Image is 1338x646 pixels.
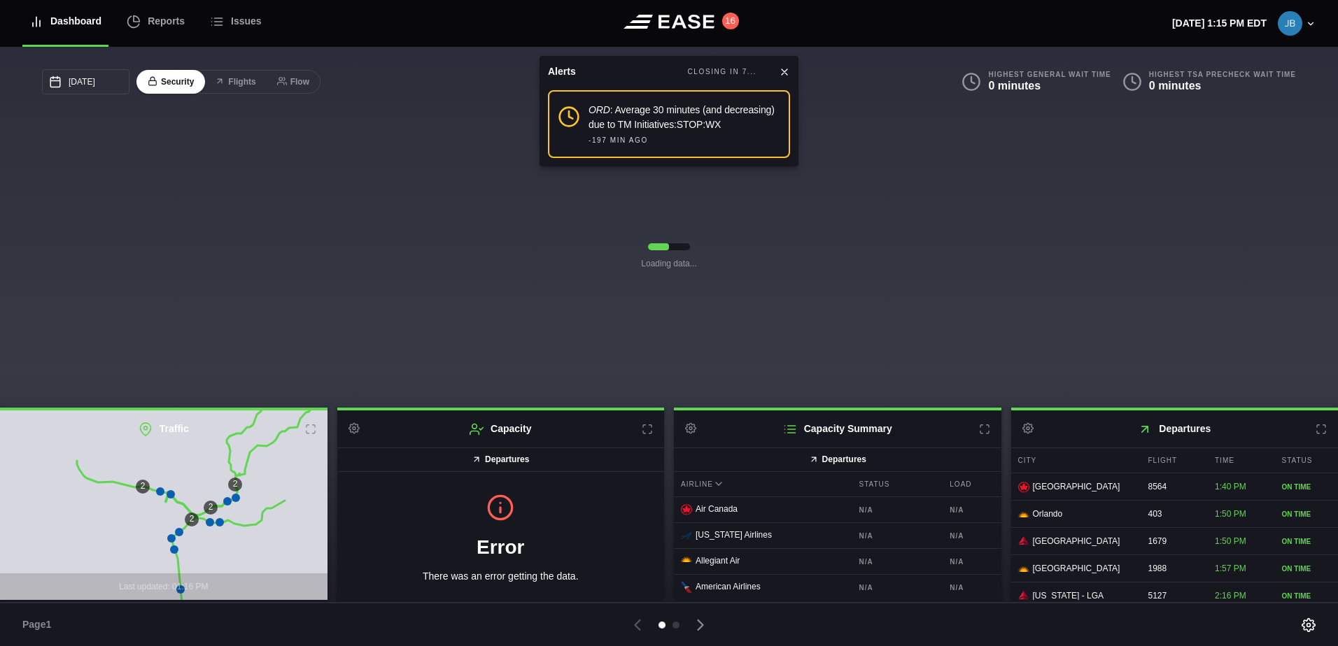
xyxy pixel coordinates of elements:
[1141,582,1205,609] div: 5127
[696,556,740,566] span: Allegiant Air
[204,70,267,94] button: Flights
[337,447,665,472] button: Departures
[1215,536,1246,546] span: 1:50 PM
[360,569,642,584] p: There was an error getting the data.
[1282,509,1332,519] div: ON TIME
[1033,589,1104,602] span: [US_STATE] - LGA
[988,70,1111,79] b: Highest General Wait Time
[136,70,205,94] button: Security
[589,103,780,132] div: : Average 30 minutes (and decreasing) due to TM Initiatives:STOP:WX
[1141,448,1205,473] div: Flight
[1033,508,1063,520] span: Orlando
[1278,11,1302,36] img: be0d2eec6ce3591e16d61ee7af4da0ae
[859,582,933,593] b: N/A
[696,582,761,591] span: American Airlines
[1282,482,1332,492] div: ON TIME
[859,505,933,515] b: N/A
[548,64,576,79] div: Alerts
[950,531,994,541] b: N/A
[1282,536,1332,547] div: ON TIME
[859,557,933,567] b: N/A
[1208,448,1272,473] div: Time
[696,530,772,540] span: [US_STATE] Airlines
[1149,70,1296,79] b: Highest TSA PreCheck Wait Time
[988,80,1041,92] b: 0 minutes
[1033,535,1120,547] span: [GEOGRAPHIC_DATA]
[722,13,739,29] button: 16
[228,478,242,491] div: 2
[1033,562,1120,575] span: [GEOGRAPHIC_DATA]
[1141,501,1205,527] div: 403
[337,410,665,447] h2: Capacity
[641,257,696,270] b: Loading data...
[1282,591,1332,601] div: ON TIME
[696,504,738,514] span: Air Canada
[1141,555,1205,582] div: 1988
[1033,480,1120,493] span: [GEOGRAPHIC_DATA]
[185,512,199,526] div: 2
[360,533,642,562] h1: Error
[852,472,940,496] div: Status
[204,501,218,515] div: 2
[42,69,129,94] input: mm/dd/yyyy
[1172,16,1267,31] p: [DATE] 1:15 PM EDT
[1215,591,1246,601] span: 2:16 PM
[688,66,756,78] div: CLOSING IN 7...
[589,135,648,145] div: -197 MIN AGO
[950,582,994,593] b: N/A
[589,104,610,115] em: ORD
[1215,509,1246,519] span: 1:50 PM
[674,447,1001,472] button: Departures
[943,472,1001,496] div: Load
[674,472,849,496] div: Airline
[1011,448,1138,473] div: City
[22,617,57,632] span: Page 1
[674,410,1001,447] h2: Capacity Summary
[1215,564,1246,573] span: 1:57 PM
[1149,80,1202,92] b: 0 minutes
[1141,473,1205,500] div: 8564
[950,505,994,515] b: N/A
[1215,482,1246,491] span: 1:40 PM
[136,480,150,494] div: 2
[950,557,994,567] b: N/A
[859,531,933,541] b: N/A
[1141,528,1205,554] div: 1679
[1282,564,1332,574] div: ON TIME
[266,70,321,94] button: Flow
